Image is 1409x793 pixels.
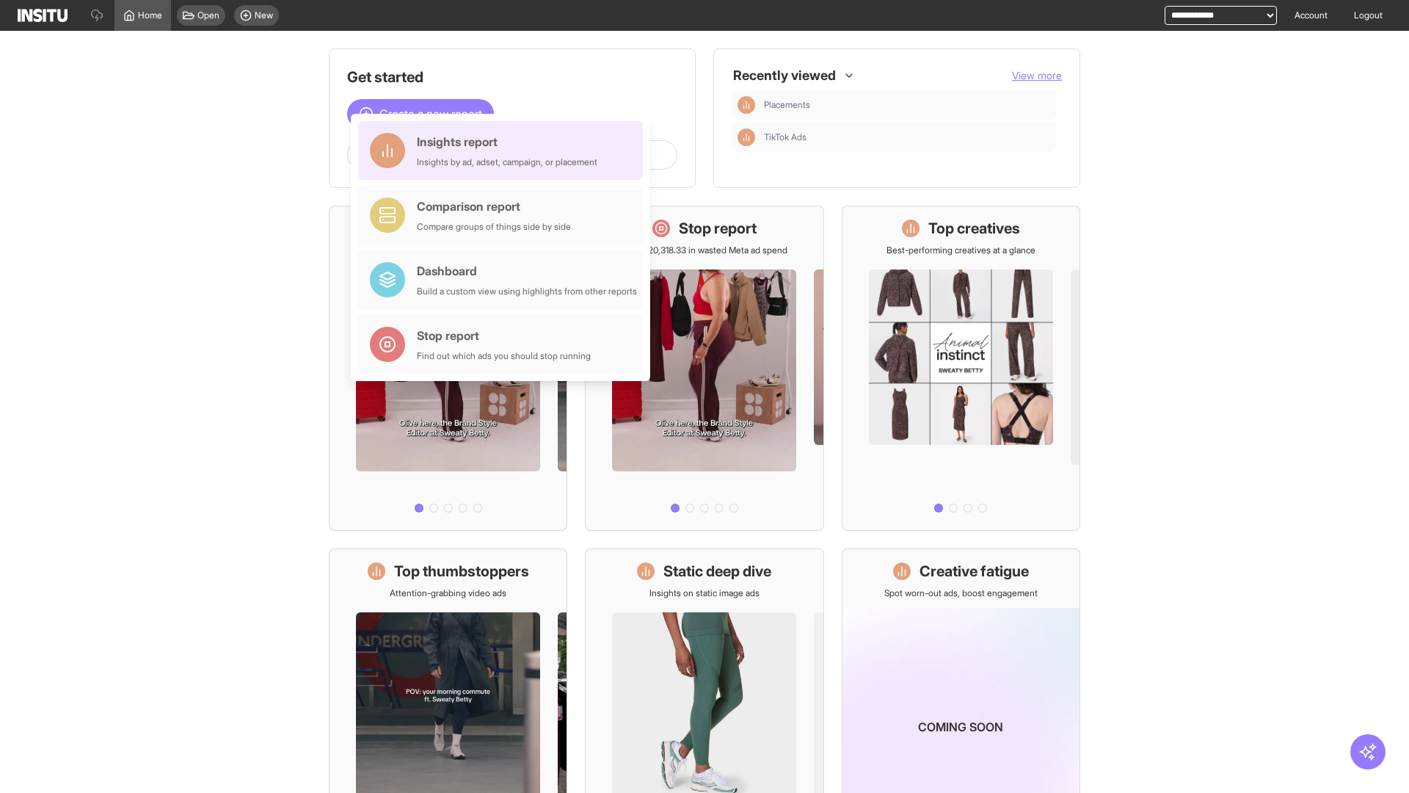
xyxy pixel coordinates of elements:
[842,206,1080,531] a: Top creativesBest-performing creatives at a glance
[585,206,823,531] a: Stop reportSave £20,318.33 in wasted Meta ad spend
[394,561,529,582] h1: Top thumbstoppers
[764,131,1050,143] span: TikTok Ads
[417,327,591,344] div: Stop report
[347,67,677,87] h1: Get started
[1012,69,1062,82] span: View more
[255,10,273,21] span: New
[649,587,760,599] p: Insights on static image ads
[663,561,771,582] h1: Static deep dive
[347,99,494,128] button: Create a new report
[738,128,755,146] div: Insights
[764,99,1050,111] span: Placements
[379,105,482,123] span: Create a new report
[679,218,757,239] h1: Stop report
[197,10,219,21] span: Open
[417,198,571,215] div: Comparison report
[329,206,567,531] a: What's live nowSee all active ads instantly
[138,10,162,21] span: Home
[18,9,68,22] img: Logo
[1012,68,1062,83] button: View more
[390,587,506,599] p: Attention-grabbing video ads
[764,99,810,111] span: Placements
[417,133,597,151] div: Insights report
[622,245,787,256] p: Save £20,318.33 in wasted Meta ad spend
[417,262,637,280] div: Dashboard
[764,131,807,143] span: TikTok Ads
[928,218,1020,239] h1: Top creatives
[417,350,591,362] div: Find out which ads you should stop running
[738,96,755,114] div: Insights
[417,286,637,297] div: Build a custom view using highlights from other reports
[886,245,1035,256] p: Best-performing creatives at a glance
[417,221,571,233] div: Compare groups of things side by side
[417,156,597,168] div: Insights by ad, adset, campaign, or placement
